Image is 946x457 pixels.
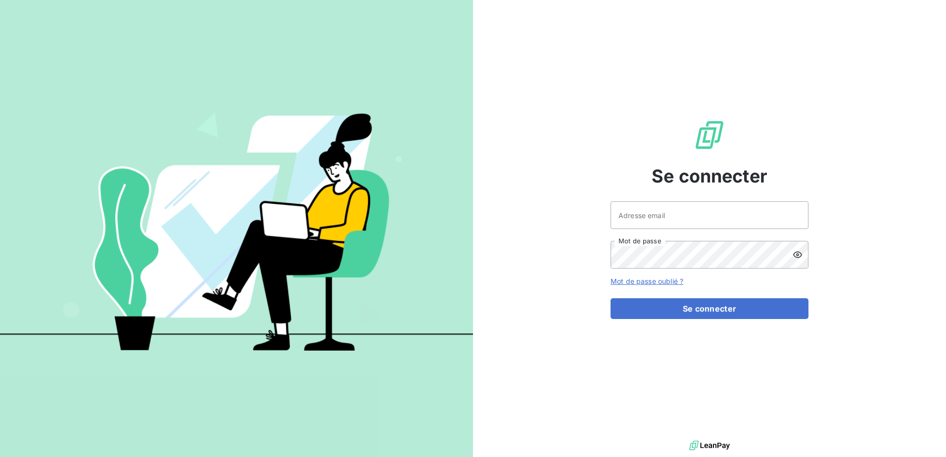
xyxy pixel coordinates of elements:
[694,119,725,151] img: Logo LeanPay
[689,438,730,453] img: logo
[611,277,683,285] a: Mot de passe oublié ?
[611,201,808,229] input: placeholder
[611,298,808,319] button: Se connecter
[652,163,767,189] span: Se connecter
